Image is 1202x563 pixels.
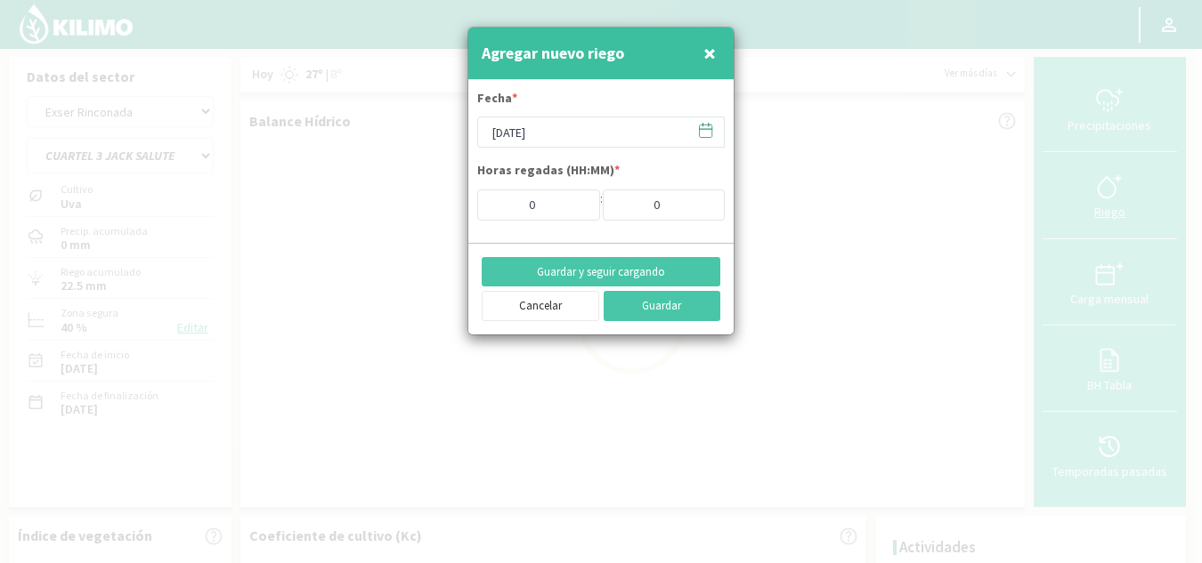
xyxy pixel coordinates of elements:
[482,291,599,321] button: Cancelar
[477,89,517,112] label: Fecha
[482,257,720,287] button: Guardar y seguir cargando
[699,36,720,71] button: Close
[604,291,721,321] button: Guardar
[482,41,624,66] h4: Agregar nuevo riego
[603,189,726,221] input: Min
[600,189,603,221] div: :
[477,189,600,221] input: Hs
[703,38,716,68] span: ×
[477,161,620,184] label: Horas regadas (HH:MM)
